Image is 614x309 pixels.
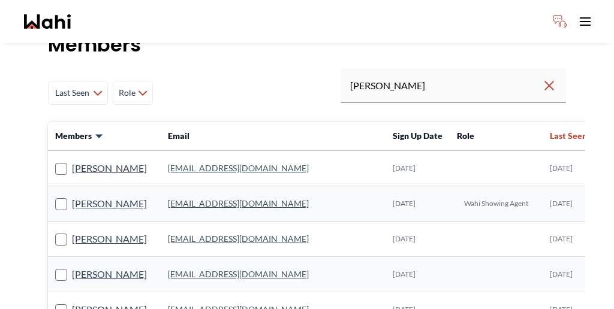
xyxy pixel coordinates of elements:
[55,130,92,142] span: Members
[543,257,606,292] td: [DATE]
[72,196,147,211] a: [PERSON_NAME]
[550,130,599,142] button: Last Seen
[168,234,309,244] a: [EMAIL_ADDRESS][DOMAIN_NAME]
[386,222,450,257] td: [DATE]
[464,199,528,208] span: Wahi Showing Agent
[386,257,450,292] td: [DATE]
[48,33,566,57] h1: Members
[393,131,443,141] span: Sign Up Date
[550,130,587,142] span: Last Seen
[543,186,606,222] td: [DATE]
[72,231,147,247] a: [PERSON_NAME]
[55,130,104,142] button: Members
[168,163,309,173] a: [EMAIL_ADDRESS][DOMAIN_NAME]
[53,82,91,104] span: Last Seen
[350,75,542,96] input: Search input
[386,186,450,222] td: [DATE]
[573,10,597,34] button: Toggle open navigation menu
[72,160,147,176] a: [PERSON_NAME]
[72,266,147,282] a: [PERSON_NAME]
[542,75,556,96] button: Clear search
[168,131,189,141] span: Email
[543,222,606,257] td: [DATE]
[168,198,309,208] a: [EMAIL_ADDRESS][DOMAIN_NAME]
[168,269,309,279] a: [EMAIL_ADDRESS][DOMAIN_NAME]
[24,14,71,29] a: Wahi homepage
[386,151,450,186] td: [DATE]
[457,131,474,141] span: Role
[543,151,606,186] td: [DATE]
[118,82,136,104] span: Role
